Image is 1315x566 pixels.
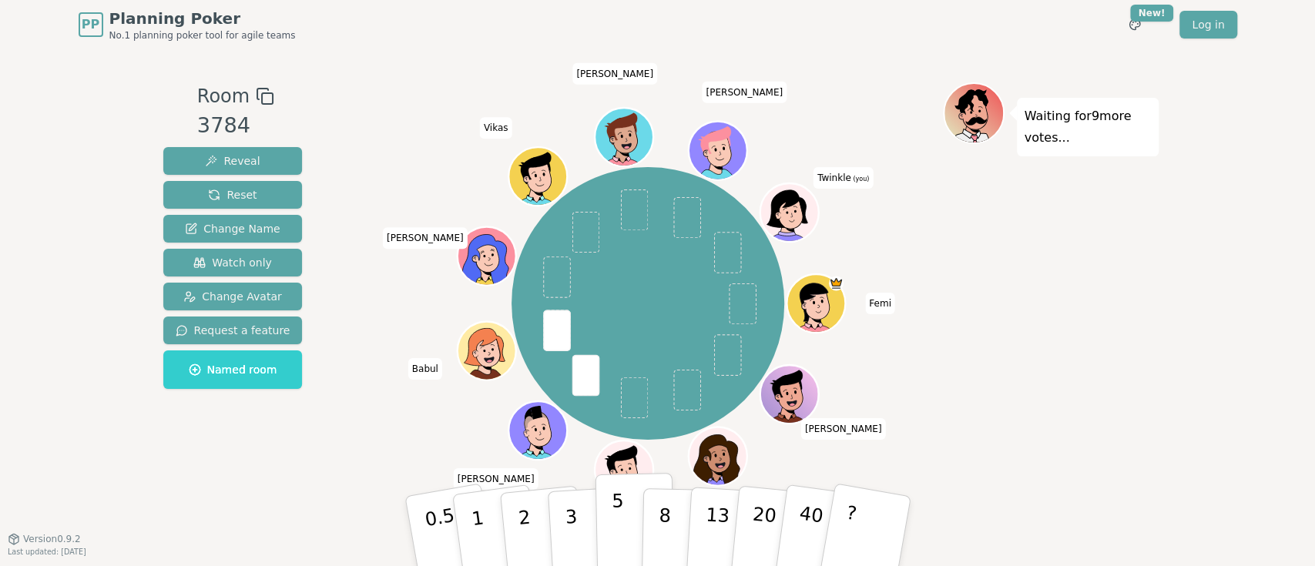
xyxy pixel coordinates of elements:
[189,362,277,377] span: Named room
[801,418,886,440] span: Click to change your name
[163,283,303,310] button: Change Avatar
[408,358,442,380] span: Click to change your name
[851,176,870,183] span: (you)
[762,185,817,239] button: Click to change your avatar
[1130,5,1174,22] div: New!
[572,63,657,85] span: Click to change your name
[163,147,303,175] button: Reveal
[82,15,99,34] span: PP
[163,316,303,344] button: Request a feature
[79,8,296,42] a: PPPlanning PokerNo.1 planning poker tool for agile teams
[454,468,538,490] span: Click to change your name
[183,289,282,304] span: Change Avatar
[383,227,468,249] span: Click to change your name
[8,533,81,545] button: Version0.9.2
[176,323,290,338] span: Request a feature
[865,293,895,314] span: Click to change your name
[1025,105,1151,149] p: Waiting for 9 more votes...
[1179,11,1236,39] a: Log in
[480,117,512,139] span: Click to change your name
[1121,11,1149,39] button: New!
[197,110,274,142] div: 3784
[23,533,81,545] span: Version 0.9.2
[702,82,787,103] span: Click to change your name
[193,255,272,270] span: Watch only
[163,181,303,209] button: Reset
[197,82,250,110] span: Room
[109,8,296,29] span: Planning Poker
[185,221,280,236] span: Change Name
[205,153,260,169] span: Reveal
[163,350,303,389] button: Named room
[163,249,303,276] button: Watch only
[208,187,257,203] span: Reset
[829,276,844,290] span: Femi is the host
[813,167,873,189] span: Click to change your name
[109,29,296,42] span: No.1 planning poker tool for agile teams
[8,548,86,556] span: Last updated: [DATE]
[163,215,303,243] button: Change Name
